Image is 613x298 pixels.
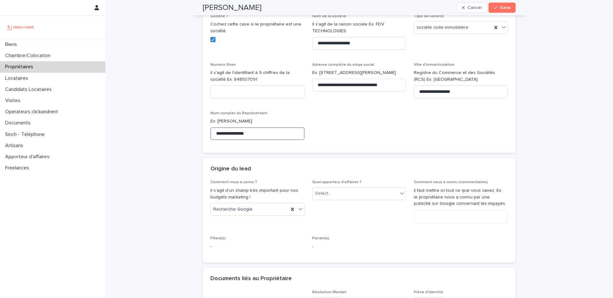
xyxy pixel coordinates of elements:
[210,70,305,83] p: Il s'agit de l'identifiant à 9 chiffres de la société Ex: 848507091
[312,63,374,67] span: Adresse complète du siège social
[210,14,228,18] span: Société ?
[3,109,63,115] p: Operateurs clickandrent
[312,290,346,294] span: Résiliation Mandat
[210,180,257,184] span: Comment nous a connu ?
[3,64,38,70] p: Propriétaires
[3,165,34,171] p: Freelances
[213,206,253,213] span: Recherche Google
[3,86,57,93] p: Candidats Locataires
[3,98,26,104] p: Visites
[312,180,361,184] span: Quel apporteur d'affaires ?
[210,236,226,240] span: Filleul(s)
[3,143,28,149] p: Artisans
[414,187,508,207] p: Il faut mettre ici tout ce que vous savez. Ex : le propriétaire nous a connu par une publicité su...
[414,290,443,294] span: Pièce d'identité
[414,63,455,67] span: Ville d'immatriculation
[312,243,406,250] p: -
[210,275,292,282] h2: Documents liés au Propriétaire
[3,120,36,126] p: Documents
[3,154,55,160] p: Apporteur d'affaires
[210,243,305,250] p: -
[488,3,516,13] button: Save
[3,131,50,138] p: Sinch - Téléphone
[500,5,511,10] span: Save
[315,190,331,197] div: Select...
[414,180,488,184] span: Comment nous a connu (commentaires)
[210,187,305,201] p: Il s'agit d'un champ très important pour nos budgets marketing !
[467,5,482,10] span: Cancel
[312,236,329,240] span: Parrain(s)
[3,53,56,59] p: Chambre/Colocation
[457,3,487,13] button: Cancel
[417,24,468,31] span: société civile immobilière
[210,166,251,173] h2: Origine du lead
[210,111,268,115] span: Nom complet du Représentant
[203,3,261,12] h2: [PERSON_NAME]
[210,118,305,125] p: Ex: [PERSON_NAME]
[312,14,346,18] span: Nom de la société
[414,70,508,83] p: Registre du Commerce et des Sociétés (RCS) Ex: [GEOGRAPHIC_DATA]
[210,21,305,34] p: Cochez cette case si le propriétaire est une société
[312,70,406,76] p: Ex: [STREET_ADDRESS][PERSON_NAME]
[312,21,406,34] p: Il s'agit de la raison sociale Ex: FDV TECHNOLOGIES
[3,75,33,81] p: Locataires
[5,21,36,34] img: UCB0brd3T0yccxBKYDjQ
[210,63,236,67] span: Numéro Siren
[414,14,444,18] span: Type de société
[3,41,22,48] p: Biens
